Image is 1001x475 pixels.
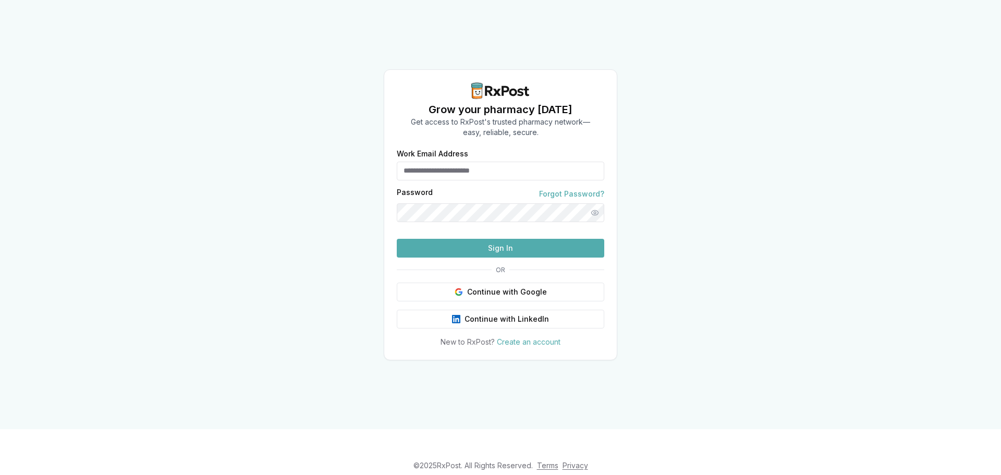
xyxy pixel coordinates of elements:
span: OR [492,266,509,274]
a: Create an account [497,337,560,346]
h1: Grow your pharmacy [DATE] [411,102,590,117]
button: Continue with Google [397,283,604,301]
a: Forgot Password? [539,189,604,199]
span: New to RxPost? [441,337,495,346]
img: LinkedIn [452,315,460,323]
img: Google [455,288,463,296]
label: Password [397,189,433,199]
a: Terms [537,461,558,470]
label: Work Email Address [397,150,604,157]
p: Get access to RxPost's trusted pharmacy network— easy, reliable, secure. [411,117,590,138]
a: Privacy [563,461,588,470]
img: RxPost Logo [467,82,534,99]
button: Sign In [397,239,604,258]
button: Continue with LinkedIn [397,310,604,328]
button: Show password [585,203,604,222]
